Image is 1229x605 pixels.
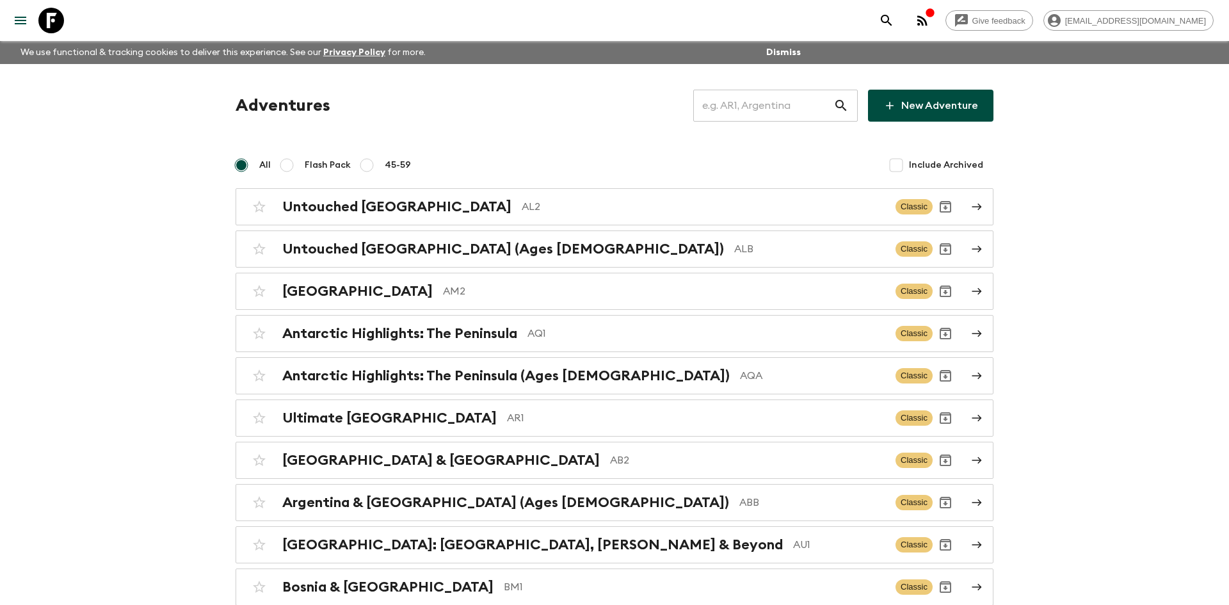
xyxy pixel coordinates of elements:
[282,283,433,300] h2: [GEOGRAPHIC_DATA]
[323,48,385,57] a: Privacy Policy
[236,230,993,268] a: Untouched [GEOGRAPHIC_DATA] (Ages [DEMOGRAPHIC_DATA])ALBClassicArchive
[734,241,885,257] p: ALB
[610,453,885,468] p: AB2
[385,159,411,172] span: 45-59
[896,453,933,468] span: Classic
[933,278,958,304] button: Archive
[527,326,885,341] p: AQ1
[236,526,993,563] a: [GEOGRAPHIC_DATA]: [GEOGRAPHIC_DATA], [PERSON_NAME] & BeyondAU1ClassicArchive
[965,16,1032,26] span: Give feedback
[896,495,933,510] span: Classic
[945,10,1033,31] a: Give feedback
[933,321,958,346] button: Archive
[236,93,330,118] h1: Adventures
[1058,16,1213,26] span: [EMAIL_ADDRESS][DOMAIN_NAME]
[282,452,600,469] h2: [GEOGRAPHIC_DATA] & [GEOGRAPHIC_DATA]
[8,8,33,33] button: menu
[933,490,958,515] button: Archive
[305,159,351,172] span: Flash Pack
[793,537,885,553] p: AU1
[933,532,958,558] button: Archive
[896,199,933,214] span: Classic
[236,399,993,437] a: Ultimate [GEOGRAPHIC_DATA]AR1ClassicArchive
[507,410,885,426] p: AR1
[282,325,517,342] h2: Antarctic Highlights: The Peninsula
[896,368,933,383] span: Classic
[933,574,958,600] button: Archive
[236,442,993,479] a: [GEOGRAPHIC_DATA] & [GEOGRAPHIC_DATA]AB2ClassicArchive
[236,315,993,352] a: Antarctic Highlights: The PeninsulaAQ1ClassicArchive
[236,357,993,394] a: Antarctic Highlights: The Peninsula (Ages [DEMOGRAPHIC_DATA])AQAClassicArchive
[896,537,933,553] span: Classic
[874,8,899,33] button: search adventures
[236,188,993,225] a: Untouched [GEOGRAPHIC_DATA]AL2ClassicArchive
[15,41,431,64] p: We use functional & tracking cookies to deliver this experience. See our for more.
[933,236,958,262] button: Archive
[933,448,958,473] button: Archive
[896,579,933,595] span: Classic
[282,536,783,553] h2: [GEOGRAPHIC_DATA]: [GEOGRAPHIC_DATA], [PERSON_NAME] & Beyond
[909,159,983,172] span: Include Archived
[933,405,958,431] button: Archive
[443,284,885,299] p: AM2
[693,88,833,124] input: e.g. AR1, Argentina
[739,495,885,510] p: ABB
[282,367,730,384] h2: Antarctic Highlights: The Peninsula (Ages [DEMOGRAPHIC_DATA])
[282,198,511,215] h2: Untouched [GEOGRAPHIC_DATA]
[282,579,494,595] h2: Bosnia & [GEOGRAPHIC_DATA]
[740,368,885,383] p: AQA
[933,194,958,220] button: Archive
[522,199,885,214] p: AL2
[896,410,933,426] span: Classic
[896,326,933,341] span: Classic
[282,241,724,257] h2: Untouched [GEOGRAPHIC_DATA] (Ages [DEMOGRAPHIC_DATA])
[282,494,729,511] h2: Argentina & [GEOGRAPHIC_DATA] (Ages [DEMOGRAPHIC_DATA])
[933,363,958,389] button: Archive
[1043,10,1214,31] div: [EMAIL_ADDRESS][DOMAIN_NAME]
[259,159,271,172] span: All
[236,484,993,521] a: Argentina & [GEOGRAPHIC_DATA] (Ages [DEMOGRAPHIC_DATA])ABBClassicArchive
[896,241,933,257] span: Classic
[504,579,885,595] p: BM1
[763,44,804,61] button: Dismiss
[236,273,993,310] a: [GEOGRAPHIC_DATA]AM2ClassicArchive
[282,410,497,426] h2: Ultimate [GEOGRAPHIC_DATA]
[896,284,933,299] span: Classic
[868,90,993,122] a: New Adventure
